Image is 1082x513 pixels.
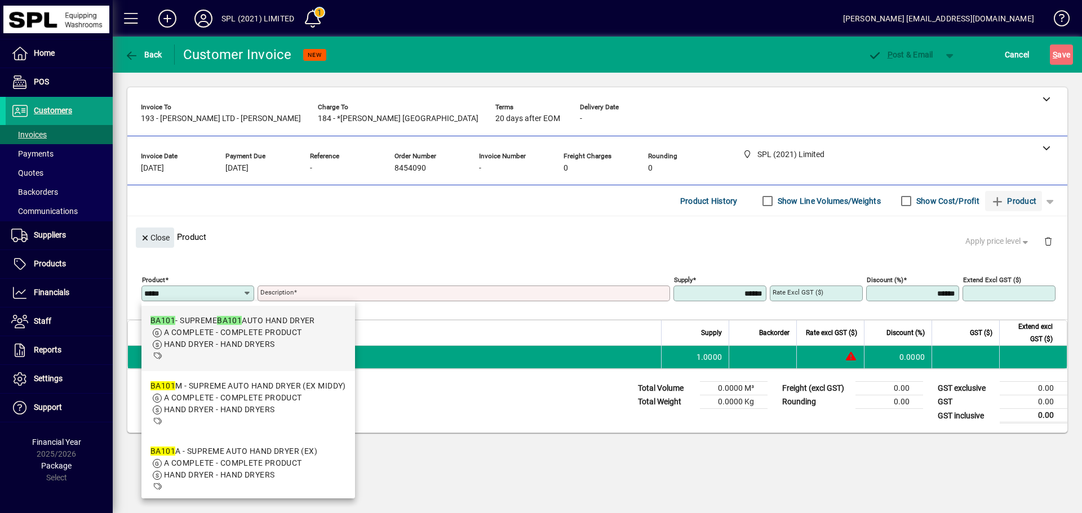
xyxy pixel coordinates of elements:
a: Reports [6,336,113,364]
a: Knowledge Base [1045,2,1068,39]
span: 0 [564,164,568,173]
span: HAND DRYER - HAND DRYERS [164,470,275,479]
span: HAND DRYER - HAND DRYERS [164,340,275,349]
a: Payments [6,144,113,163]
span: [DATE] [141,164,164,173]
button: Back [122,44,165,65]
div: M - SUPREME AUTO HAND DRYER (EX MIDDY) [150,380,346,392]
app-page-header-button: Close [133,232,177,242]
td: Freight (excl GST) [777,382,855,395]
button: Product History [676,191,742,211]
span: Financial Year [32,438,81,447]
span: POS [34,77,49,86]
span: Extend excl GST ($) [1006,320,1053,345]
div: [PERSON_NAME] [EMAIL_ADDRESS][DOMAIN_NAME] [843,10,1034,28]
td: GST [932,395,1000,409]
mat-label: Extend excl GST ($) [963,276,1021,284]
span: - [310,164,312,173]
span: Support [34,403,62,412]
td: 0.00 [1000,409,1067,423]
span: Discount (%) [886,327,925,339]
td: 0.00 [855,382,923,395]
span: A COMPLETE - COMPLETE PRODUCT [164,393,302,402]
td: GST exclusive [932,382,1000,395]
label: Show Line Volumes/Weights [775,195,881,207]
app-page-header-button: Delete [1035,236,1062,246]
span: Apply price level [965,235,1031,247]
a: Quotes [6,163,113,182]
td: 0.00 [1000,395,1067,409]
td: 0.0000 M³ [700,382,768,395]
span: Close [140,229,170,247]
a: Products [6,250,113,278]
a: Support [6,394,113,422]
a: Communications [6,202,113,221]
span: Cancel [1005,46,1030,64]
button: Delete [1035,227,1062,255]
td: Rounding [777,395,855,409]
span: 1.0000 [697,351,722,363]
mat-label: Product [142,276,165,284]
span: Financials [34,288,69,297]
span: Product History [680,192,738,210]
span: Communications [11,207,78,216]
a: Staff [6,307,113,336]
button: Cancel [1002,44,1032,65]
mat-label: Supply [674,276,693,284]
button: Profile [185,8,221,29]
em: BA101 [150,381,175,390]
span: Quotes [11,168,43,177]
div: Customer Invoice [183,46,292,64]
span: Back [125,50,162,59]
a: Backorders [6,182,113,202]
div: Product [127,216,1067,257]
td: Total Weight [632,395,700,409]
span: 184 - *[PERSON_NAME] [GEOGRAPHIC_DATA] [318,114,478,123]
span: HAND DRYER - HAND DRYERS [164,405,275,414]
span: A COMPLETE - COMPLETE PRODUCT [164,458,302,467]
td: 0.0000 [864,346,932,368]
a: Settings [6,365,113,393]
span: Invoices [11,130,47,139]
span: Backorders [11,188,58,197]
em: BA101 [150,316,175,325]
span: Staff [34,316,51,325]
span: 20 days after EOM [495,114,560,123]
span: A COMPLETE - COMPLETE PRODUCT [164,328,302,337]
span: P [888,50,893,59]
span: Reports [34,345,61,354]
button: Close [136,227,174,248]
span: Supply [701,327,722,339]
span: Products [34,259,66,268]
span: 8454090 [394,164,426,173]
td: 0.00 [1000,382,1067,395]
span: Payments [11,149,54,158]
label: Show Cost/Profit [914,195,979,207]
span: - [479,164,481,173]
span: Package [41,461,72,470]
span: [DATE] [225,164,249,173]
mat-label: Description [260,288,294,296]
span: Suppliers [34,230,66,239]
span: Home [34,48,55,57]
mat-option: BA101 - SUPREME BA101 AUTO HAND DRYER [141,306,355,371]
span: Rate excl GST ($) [806,327,857,339]
span: ost & Email [868,50,933,59]
td: GST inclusive [932,409,1000,423]
td: 0.0000 Kg [700,395,768,409]
span: 0 [648,164,653,173]
mat-label: Discount (%) [867,276,903,284]
mat-option: BA101M - SUPREME AUTO HAND DRYER (EX MIDDY) [141,371,355,436]
a: POS [6,68,113,96]
div: - SUPREME AUTO HAND DRYER [150,315,315,327]
span: - [580,114,582,123]
a: Invoices [6,125,113,144]
em: BA101 [217,316,242,325]
div: A - SUPREME AUTO HAND DRYER (EX) [150,445,317,457]
span: Customers [34,106,72,115]
td: 0.00 [855,395,923,409]
button: Post & Email [862,44,939,65]
div: SPL (2021) LIMITED [221,10,294,28]
span: GST ($) [970,327,992,339]
a: Suppliers [6,221,113,249]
